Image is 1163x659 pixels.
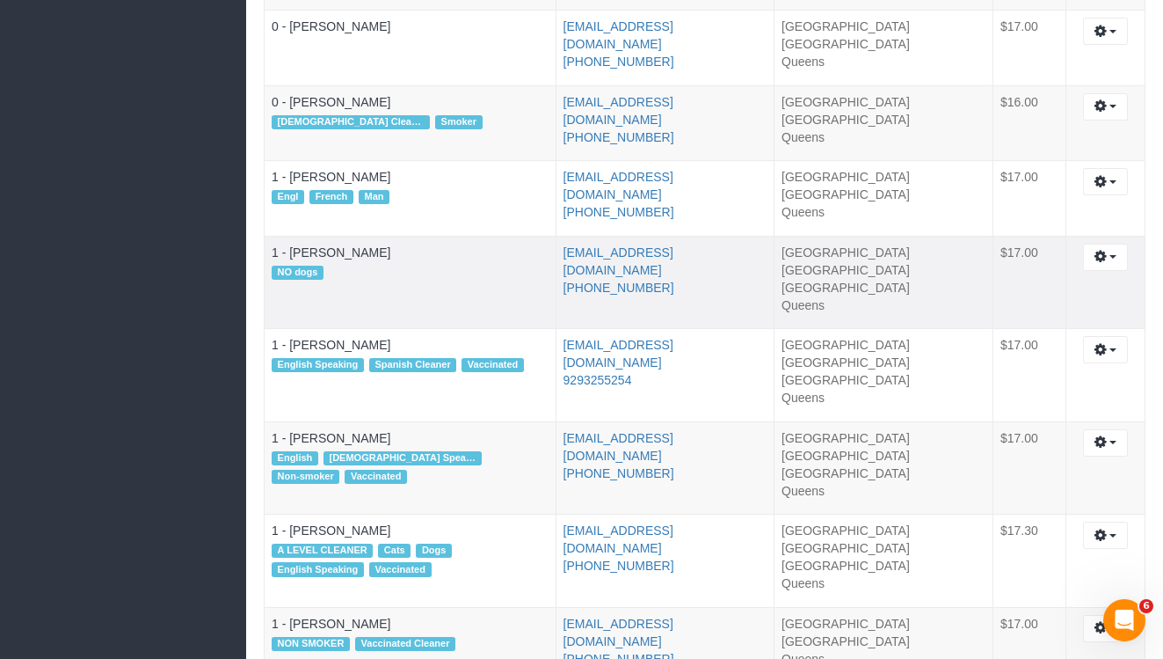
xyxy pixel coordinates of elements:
[272,637,350,651] span: NON SMOKER
[416,544,452,558] span: Dogs
[378,544,411,558] span: Cats
[781,447,985,465] li: [GEOGRAPHIC_DATA]
[781,557,985,575] li: [GEOGRAPHIC_DATA]
[992,161,1065,237] td: Wages
[781,53,985,70] li: Queens
[563,19,673,51] a: [EMAIL_ADDRESS][DOMAIN_NAME]
[556,236,774,329] td: Contact Info
[265,329,556,422] td: Title
[272,245,390,260] a: 1 - [PERSON_NAME]
[272,19,390,33] a: 0 - [PERSON_NAME]
[1139,599,1153,613] span: 6
[781,371,985,389] li: [GEOGRAPHIC_DATA]
[556,161,774,237] td: Contact Info
[774,329,993,422] td: Location
[369,562,432,576] span: Vaccinated
[781,429,985,447] li: [GEOGRAPHIC_DATA]
[774,11,993,86] td: Location
[781,168,985,186] li: [GEOGRAPHIC_DATA]
[272,186,549,209] div: Tags
[563,338,673,370] a: [EMAIL_ADDRESS][DOMAIN_NAME]
[556,329,774,422] td: Contact Info
[563,466,674,480] a: [PHONE_NUMBER]
[272,111,549,134] div: Tags
[781,633,985,650] li: [GEOGRAPHIC_DATA]
[272,562,364,576] span: English Speaking
[774,161,993,237] td: Location
[345,470,407,484] span: Vaccinated
[272,354,549,377] div: Tags
[435,115,483,129] span: Smoker
[781,203,985,221] li: Queens
[781,111,985,128] li: [GEOGRAPHIC_DATA]
[781,482,985,500] li: Queens
[781,539,985,557] li: [GEOGRAPHIC_DATA]
[992,11,1065,86] td: Wages
[781,35,985,53] li: [GEOGRAPHIC_DATA]
[462,358,524,372] span: Vaccinated
[781,261,985,279] li: [GEOGRAPHIC_DATA]
[272,190,304,204] span: Engl
[272,266,323,280] span: NO dogs
[781,522,985,539] li: [GEOGRAPHIC_DATA]
[272,95,390,109] a: 0 - [PERSON_NAME]
[992,236,1065,329] td: Wages
[272,617,390,631] a: 1 - [PERSON_NAME]
[272,447,549,489] div: Tags
[272,451,318,465] span: English
[309,190,353,204] span: French
[556,421,774,515] td: Contact Info
[774,236,993,329] td: Location
[781,93,985,111] li: [GEOGRAPHIC_DATA]
[781,615,985,633] li: [GEOGRAPHIC_DATA]
[265,161,556,237] td: Title
[272,633,549,655] div: Tags
[992,421,1065,515] td: Wages
[781,128,985,146] li: Queens
[563,559,674,573] a: [PHONE_NUMBER]
[992,85,1065,161] td: Wages
[272,35,549,40] div: Tags
[563,55,674,69] a: [PHONE_NUMBER]
[563,281,674,295] a: [PHONE_NUMBER]
[781,575,985,592] li: Queens
[265,421,556,515] td: Title
[781,354,985,371] li: [GEOGRAPHIC_DATA]
[992,515,1065,608] td: Wages
[265,515,556,608] td: Title
[1103,599,1145,641] iframe: Intercom live chat
[556,11,774,86] td: Contact Info
[781,244,985,261] li: [GEOGRAPHIC_DATA]
[359,190,389,204] span: Man
[272,338,390,352] a: 1 - [PERSON_NAME]
[563,170,673,201] a: [EMAIL_ADDRESS][DOMAIN_NAME]
[272,261,549,284] div: Tags
[563,205,674,219] a: [PHONE_NUMBER]
[272,470,339,484] span: Non-smoker
[563,130,674,144] a: [PHONE_NUMBER]
[323,451,482,465] span: [DEMOGRAPHIC_DATA] Speaker
[265,11,556,86] td: Title
[272,524,390,538] a: 1 - [PERSON_NAME]
[272,170,390,184] a: 1 - [PERSON_NAME]
[272,115,430,129] span: [DEMOGRAPHIC_DATA] Cleaner
[556,85,774,161] td: Contact Info
[265,236,556,329] td: Title
[563,95,673,127] a: [EMAIL_ADDRESS][DOMAIN_NAME]
[556,515,774,608] td: Contact Info
[774,85,993,161] td: Location
[563,373,632,387] a: 9293255254
[369,358,456,372] span: Spanish Cleaner
[992,329,1065,422] td: Wages
[563,524,673,555] a: [EMAIL_ADDRESS][DOMAIN_NAME]
[563,617,673,648] a: [EMAIL_ADDRESS][DOMAIN_NAME]
[563,431,673,463] a: [EMAIL_ADDRESS][DOMAIN_NAME]
[355,637,455,651] span: Vaccinated Cleaner
[781,186,985,203] li: [GEOGRAPHIC_DATA]
[272,539,549,582] div: Tags
[781,18,985,35] li: [GEOGRAPHIC_DATA]
[781,465,985,482] li: [GEOGRAPHIC_DATA]
[774,515,993,608] td: Location
[781,389,985,406] li: Queens
[265,85,556,161] td: Title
